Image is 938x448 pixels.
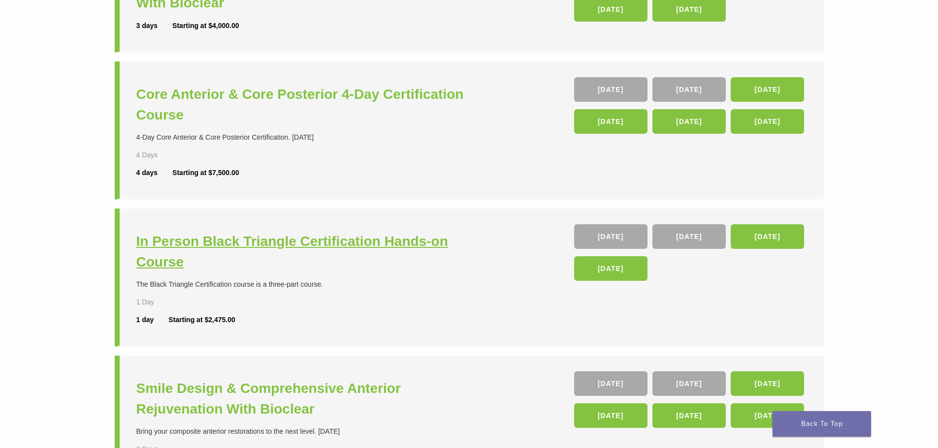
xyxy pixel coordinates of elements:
[731,403,804,428] a: [DATE]
[574,109,647,134] a: [DATE]
[574,77,807,139] div: , , , , ,
[652,77,726,102] a: [DATE]
[168,315,235,325] div: Starting at $2,475.00
[136,84,472,125] a: Core Anterior & Core Posterior 4-Day Certification Course
[136,132,472,143] div: 4-Day Core Anterior & Core Posterior Certification. [DATE]
[574,224,647,249] a: [DATE]
[731,224,804,249] a: [DATE]
[652,224,726,249] a: [DATE]
[652,109,726,134] a: [DATE]
[136,279,472,290] div: The Black Triangle Certification course is a three-part course.
[172,21,239,31] div: Starting at $4,000.00
[731,77,804,102] a: [DATE]
[136,378,472,419] a: Smile Design & Comprehensive Anterior Rejuvenation With Bioclear
[136,426,472,437] div: Bring your composite anterior restorations to the next level. [DATE]
[773,411,871,437] a: Back To Top
[652,371,726,396] a: [DATE]
[574,371,807,433] div: , , , , ,
[136,150,187,160] div: 4 Days
[136,21,173,31] div: 3 days
[574,371,647,396] a: [DATE]
[574,256,647,281] a: [DATE]
[574,224,807,286] div: , , ,
[652,403,726,428] a: [DATE]
[172,168,239,178] div: Starting at $7,500.00
[136,231,472,272] a: In Person Black Triangle Certification Hands-on Course
[136,315,169,325] div: 1 day
[574,77,647,102] a: [DATE]
[731,371,804,396] a: [DATE]
[574,403,647,428] a: [DATE]
[731,109,804,134] a: [DATE]
[136,168,173,178] div: 4 days
[136,297,187,307] div: 1 Day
